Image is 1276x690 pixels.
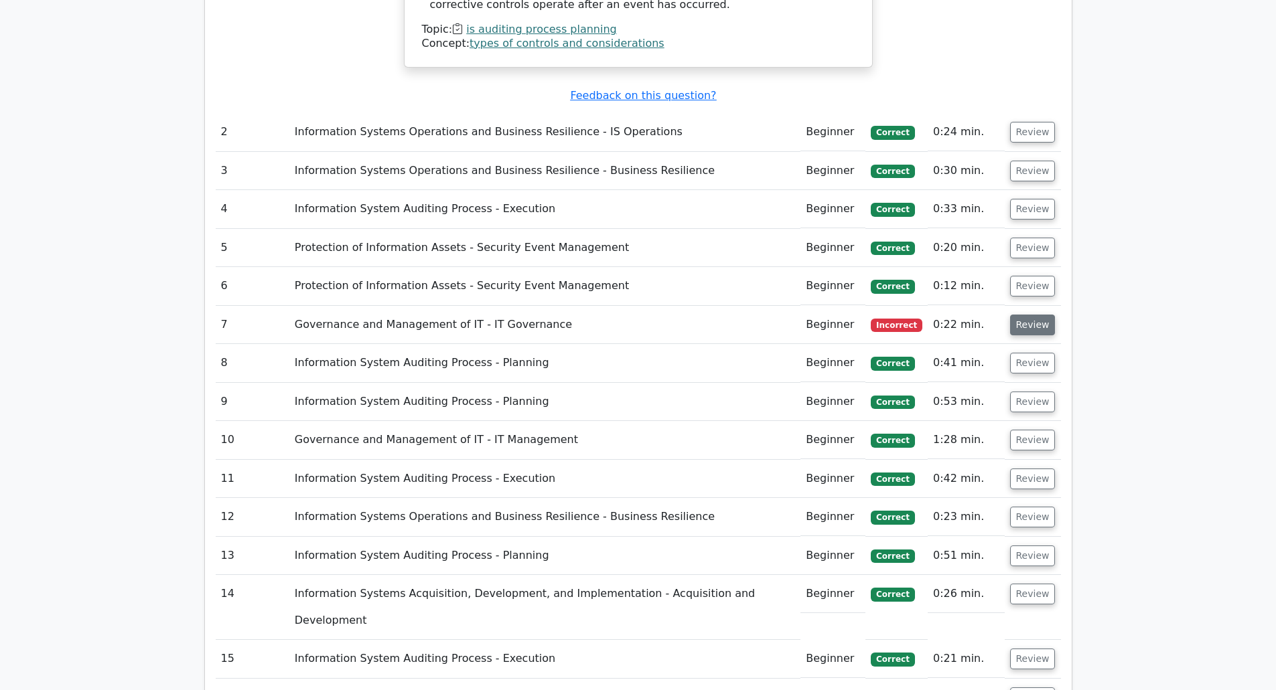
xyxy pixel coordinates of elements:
span: Correct [871,165,914,178]
td: Beginner [800,267,865,305]
td: Information Systems Operations and Business Resilience - Business Resilience [289,152,800,190]
button: Review [1010,238,1056,258]
td: 0:24 min. [928,113,1004,151]
td: Beginner [800,152,865,190]
span: Correct [871,357,914,370]
span: Correct [871,396,914,409]
td: 2 [216,113,289,151]
td: 0:20 min. [928,229,1004,267]
span: Correct [871,549,914,563]
td: Protection of Information Assets - Security Event Management [289,267,800,305]
td: 6 [216,267,289,305]
button: Review [1010,122,1056,143]
td: Information System Auditing Process - Execution [289,190,800,228]
td: Beginner [800,190,865,228]
span: Correct [871,653,914,666]
button: Review [1010,392,1056,412]
td: Beginner [800,383,865,421]
td: 0:53 min. [928,383,1004,421]
td: 0:42 min. [928,460,1004,498]
td: 13 [216,537,289,575]
span: Correct [871,203,914,216]
td: 0:21 min. [928,640,1004,678]
td: 0:30 min. [928,152,1004,190]
td: Information System Auditing Process - Execution [289,640,800,678]
td: 0:23 min. [928,498,1004,536]
button: Review [1010,161,1056,181]
button: Review [1010,649,1056,669]
td: 11 [216,460,289,498]
td: 4 [216,190,289,228]
td: Information System Auditing Process - Planning [289,383,800,421]
td: Beginner [800,306,865,344]
span: Correct [871,280,914,293]
td: 0:22 min. [928,306,1004,344]
span: Correct [871,434,914,447]
span: Incorrect [871,319,922,332]
td: Governance and Management of IT - IT Management [289,421,800,459]
td: Beginner [800,113,865,151]
span: Correct [871,588,914,601]
td: 1:28 min. [928,421,1004,459]
div: Topic: [422,23,855,37]
td: Beginner [800,229,865,267]
td: Information Systems Operations and Business Resilience - Business Resilience [289,498,800,536]
div: Concept: [422,37,855,51]
td: 0:26 min. [928,575,1004,613]
button: Review [1010,430,1056,450]
td: 8 [216,344,289,382]
a: types of controls and considerations [470,37,664,50]
td: Protection of Information Assets - Security Event Management [289,229,800,267]
td: Beginner [800,344,865,382]
td: 0:33 min. [928,190,1004,228]
span: Correct [871,511,914,524]
td: 12 [216,498,289,536]
button: Review [1010,315,1056,335]
td: Beginner [800,498,865,536]
td: Beginner [800,537,865,575]
td: 7 [216,306,289,344]
span: Correct [871,126,914,139]
td: 3 [216,152,289,190]
span: Correct [871,472,914,486]
td: Governance and Management of IT - IT Governance [289,306,800,344]
a: Feedback on this question? [570,89,716,102]
button: Review [1010,468,1056,489]
span: Correct [871,242,914,255]
td: 9 [216,383,289,421]
td: 14 [216,575,289,640]
td: Information System Auditing Process - Execution [289,460,800,498]
button: Review [1010,545,1056,566]
td: 0:41 min. [928,344,1004,382]
td: 10 [216,421,289,459]
a: is auditing process planning [466,23,617,35]
button: Review [1010,199,1056,220]
td: Beginner [800,575,865,613]
td: Beginner [800,421,865,459]
td: Information System Auditing Process - Planning [289,537,800,575]
button: Review [1010,584,1056,604]
td: Information Systems Operations and Business Resilience - IS Operations [289,113,800,151]
td: Information System Auditing Process - Planning [289,344,800,382]
td: 15 [216,640,289,678]
td: 5 [216,229,289,267]
td: Information Systems Acquisition, Development, and Implementation - Acquisition and Development [289,575,800,640]
button: Review [1010,276,1056,296]
td: 0:12 min. [928,267,1004,305]
td: Beginner [800,460,865,498]
button: Review [1010,353,1056,373]
td: Beginner [800,640,865,678]
button: Review [1010,507,1056,527]
td: 0:51 min. [928,537,1004,575]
